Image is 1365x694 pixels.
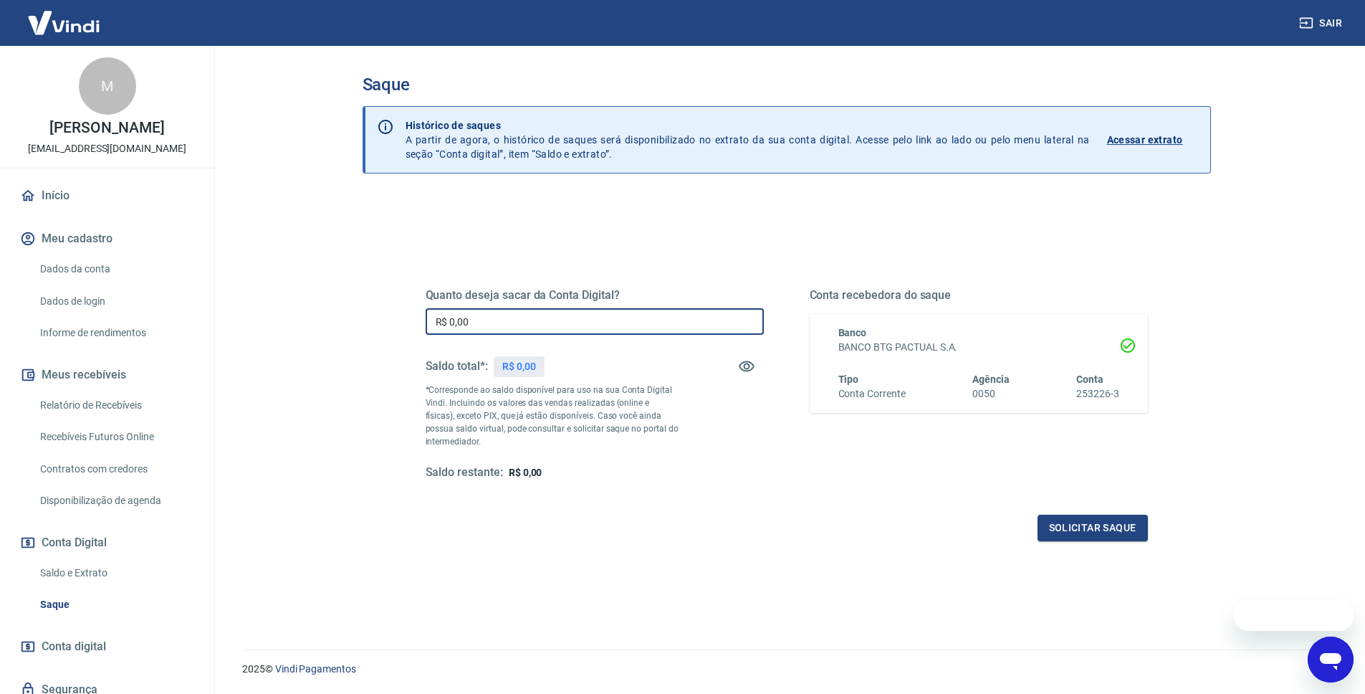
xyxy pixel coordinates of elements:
[1076,374,1103,385] span: Conta
[426,465,503,480] h5: Saldo restante:
[810,288,1148,303] h5: Conta recebedora do saque
[34,422,197,452] a: Recebíveis Futuros Online
[42,637,106,657] span: Conta digital
[509,467,542,478] span: R$ 0,00
[1234,599,1354,631] iframe: Mensagem da empresa
[426,359,488,374] h5: Saldo total*:
[34,455,197,484] a: Contratos com credores
[17,631,197,662] a: Conta digital
[1296,10,1348,37] button: Sair
[34,255,197,284] a: Dados da conta
[406,118,1090,161] p: A partir de agora, o histórico de saques será disponibilizado no extrato da sua conta digital. Ac...
[838,374,859,385] span: Tipo
[275,663,356,675] a: Vindi Pagamentos
[242,662,1331,677] p: 2025 ©
[1076,386,1119,401] h6: 253226-3
[426,384,679,448] p: *Corresponde ao saldo disponível para uso na sua Conta Digital Vindi. Incluindo os valores das ve...
[17,180,197,211] a: Início
[406,118,1090,133] p: Histórico de saques
[34,590,197,619] a: Saque
[838,340,1119,355] h6: BANCO BTG PACTUAL S.A.
[17,1,110,44] img: Vindi
[1107,133,1183,147] p: Acessar extrato
[972,374,1010,385] span: Agência
[1038,515,1148,541] button: Solicitar saque
[838,386,906,401] h6: Conta Corrente
[1308,637,1354,683] iframe: Botão para abrir a janela de mensagens
[838,327,867,338] span: Banco
[34,558,197,588] a: Saldo e Extrato
[1107,118,1199,161] a: Acessar extrato
[363,75,1211,95] h3: Saque
[972,386,1010,401] h6: 0050
[17,359,197,391] button: Meus recebíveis
[17,223,197,255] button: Meu cadastro
[34,486,197,515] a: Disponibilização de agenda
[17,527,197,558] button: Conta Digital
[426,288,764,303] h5: Quanto deseja sacar da Conta Digital?
[34,287,197,316] a: Dados de login
[79,57,136,115] div: M
[49,120,164,136] p: [PERSON_NAME]
[28,141,186,156] p: [EMAIL_ADDRESS][DOMAIN_NAME]
[502,359,536,374] p: R$ 0,00
[34,391,197,420] a: Relatório de Recebíveis
[34,318,197,348] a: Informe de rendimentos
